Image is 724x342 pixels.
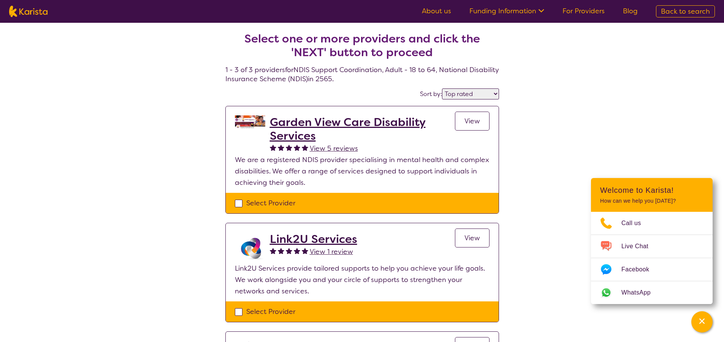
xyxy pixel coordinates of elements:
a: About us [422,6,451,16]
span: Call us [621,217,650,229]
span: Live Chat [621,241,657,252]
img: lvrf5nqnn2npdrpfvz8h.png [235,232,265,263]
img: fhlsqaxcthszxhqwxlmb.jpg [235,115,265,128]
a: Funding Information [469,6,544,16]
img: fullstar [270,247,276,254]
span: View 5 reviews [310,144,358,153]
a: For Providers [562,6,605,16]
h4: 1 - 3 of 3 providers for NDIS Support Coordination , Adult - 18 to 64 , National Disability Insur... [225,14,499,84]
div: Channel Menu [591,178,713,304]
h2: Select one or more providers and click the 'NEXT' button to proceed [234,32,490,59]
img: fullstar [286,247,292,254]
img: fullstar [294,247,300,254]
span: Back to search [661,7,710,16]
img: fullstar [278,247,284,254]
span: View [464,117,480,126]
img: fullstar [286,144,292,151]
img: fullstar [270,144,276,151]
span: View [464,233,480,243]
ul: Choose channel [591,212,713,304]
p: How can we help you [DATE]? [600,198,703,204]
a: View 1 review [310,246,353,257]
a: Garden View Care Disability Services [270,115,455,143]
a: Blog [623,6,638,16]
img: Karista logo [9,6,48,17]
a: Link2U Services [270,232,357,246]
a: View [455,112,490,131]
a: View 5 reviews [310,143,358,154]
label: Sort by: [420,90,442,98]
span: WhatsApp [621,287,660,298]
img: fullstar [294,144,300,151]
img: fullstar [302,144,308,151]
h2: Welcome to Karista! [600,186,703,195]
p: Link2U Services provide tailored supports to help you achieve your life goals. We work alongside ... [235,263,490,297]
a: Back to search [656,5,715,17]
span: Facebook [621,264,658,275]
button: Channel Menu [691,311,713,333]
img: fullstar [278,144,284,151]
a: View [455,229,490,247]
span: View 1 review [310,247,353,256]
img: fullstar [302,247,308,254]
p: We are a registered NDIS provider specialising in mental health and complex disabilities. We offe... [235,154,490,188]
a: Web link opens in a new tab. [591,281,713,304]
